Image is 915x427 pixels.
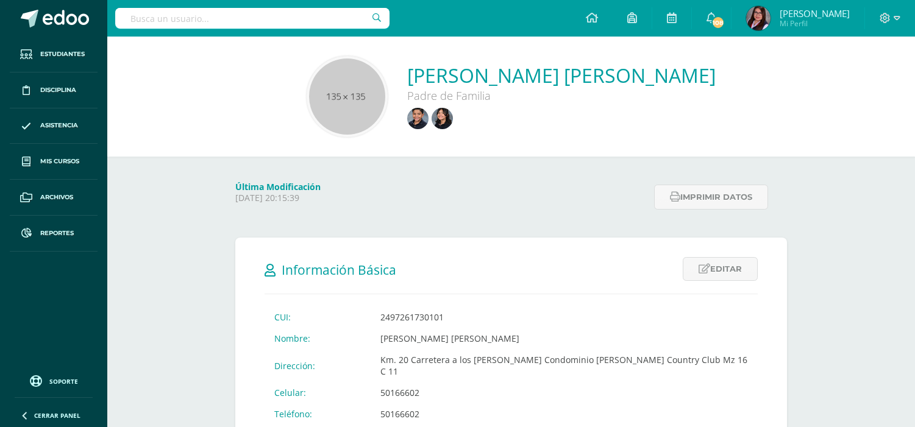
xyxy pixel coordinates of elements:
td: 50166602 [371,382,758,403]
input: Busca un usuario... [115,8,390,29]
td: Teléfono: [265,403,371,425]
span: 108 [711,16,725,29]
a: Editar [683,257,758,281]
span: Mi Perfil [780,18,850,29]
span: Disciplina [40,85,76,95]
span: Reportes [40,228,74,238]
a: Estudiantes [10,37,98,72]
a: Disciplina [10,72,98,108]
img: 135x135 [309,58,385,135]
a: Mis cursos [10,144,98,180]
a: Archivos [10,180,98,216]
td: Celular: [265,382,371,403]
img: 7f156b47605eda737e47a7d853566af3.png [432,108,453,129]
span: Mis cursos [40,157,79,166]
img: ca6d2985ec22034c30b4afe4d0fb5c41.png [746,6,771,30]
td: Nombre: [265,328,371,349]
a: Soporte [15,372,93,389]
span: [PERSON_NAME] [780,7,850,19]
h4: Última Modificación [235,181,647,192]
p: [DATE] 20:15:39 [235,192,647,203]
span: Cerrar panel [34,411,80,420]
a: Asistencia [10,108,98,144]
a: Reportes [10,216,98,252]
div: Padre de Familia [407,88,716,103]
a: [PERSON_NAME] [PERSON_NAME] [407,62,716,88]
span: Asistencia [40,121,78,130]
span: Información Básica [282,261,396,278]
span: Soporte [49,377,78,386]
td: 50166602 [371,403,758,425]
td: [PERSON_NAME] [PERSON_NAME] [371,328,758,349]
td: Dirección: [265,349,371,382]
img: 591719046368ff37d0bebc5fab27e4e1.png [407,108,429,129]
td: 2497261730101 [371,306,758,328]
span: Estudiantes [40,49,85,59]
button: Imprimir datos [654,185,768,210]
span: Archivos [40,192,73,202]
td: CUI: [265,306,371,328]
td: Km. 20 Carretera a los [PERSON_NAME] Condominio [PERSON_NAME] Country Club Mz 16 C 11 [371,349,758,382]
